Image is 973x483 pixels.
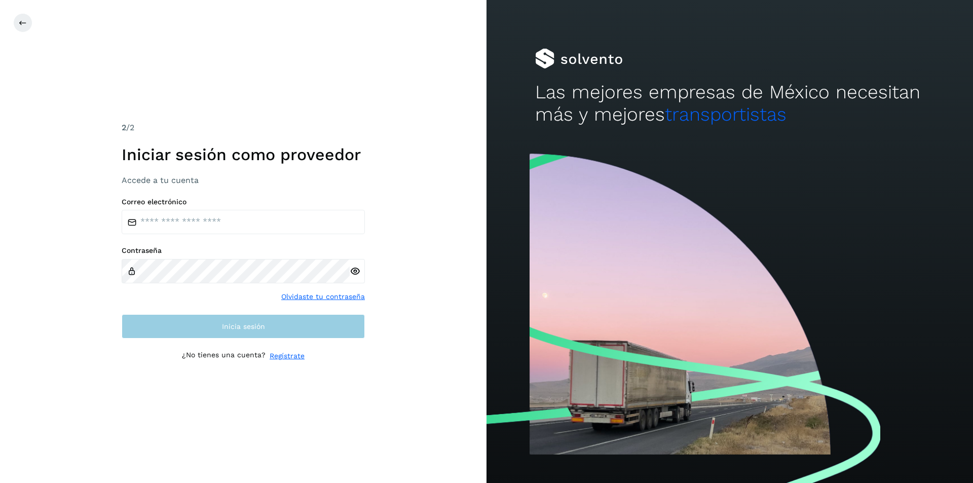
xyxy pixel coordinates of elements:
h2: Las mejores empresas de México necesitan más y mejores [535,81,924,126]
button: Inicia sesión [122,314,365,339]
label: Correo electrónico [122,198,365,206]
h3: Accede a tu cuenta [122,175,365,185]
p: ¿No tienes una cuenta? [182,351,266,361]
a: Regístrate [270,351,305,361]
span: Inicia sesión [222,323,265,330]
label: Contraseña [122,246,365,255]
span: transportistas [665,103,787,125]
h1: Iniciar sesión como proveedor [122,145,365,164]
span: 2 [122,123,126,132]
div: /2 [122,122,365,134]
a: Olvidaste tu contraseña [281,291,365,302]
